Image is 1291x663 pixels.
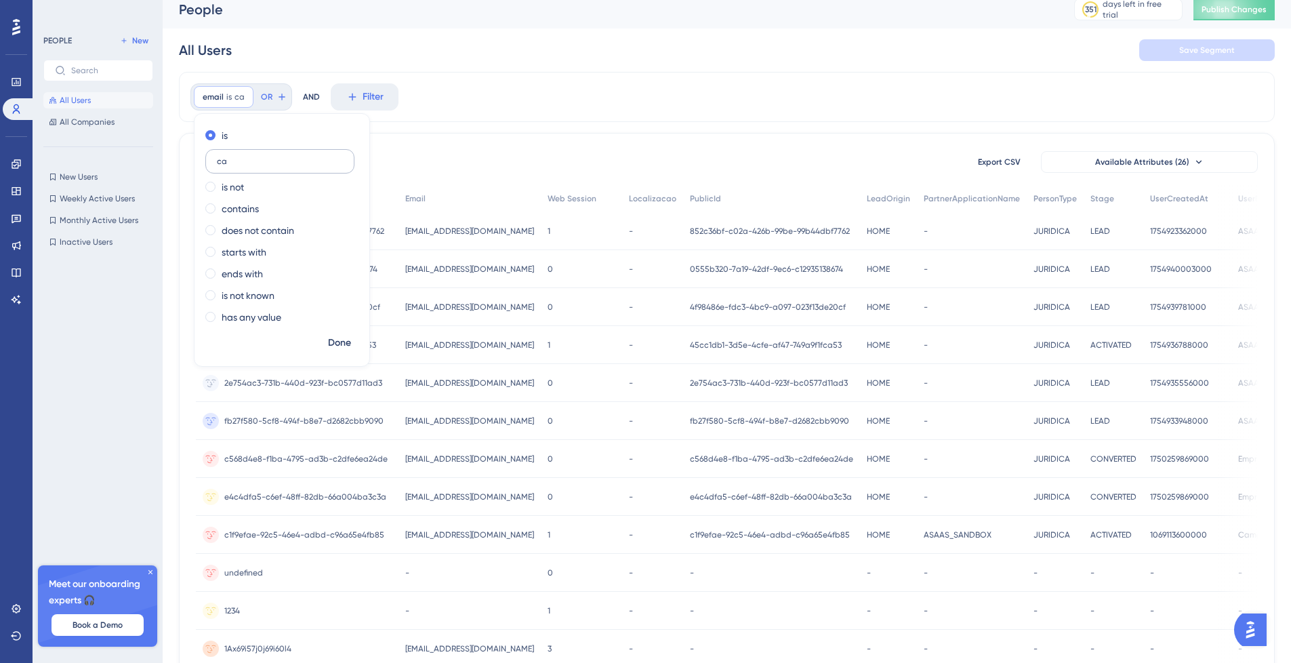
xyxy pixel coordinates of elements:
span: Stage [1090,193,1114,204]
span: - [1033,567,1038,578]
span: 0 [548,491,553,502]
span: 1754936788000 [1150,340,1208,350]
button: New Users [43,169,153,185]
span: - [924,416,928,426]
div: All Users [179,41,232,60]
button: Save Segment [1139,39,1275,61]
button: Book a Demo [52,614,144,636]
label: ends with [222,266,263,282]
span: JURIDICA [1033,302,1070,313]
span: 1 [548,340,550,350]
span: - [690,643,694,654]
span: [EMAIL_ADDRESS][DOMAIN_NAME] [405,416,534,426]
span: [EMAIL_ADDRESS][DOMAIN_NAME] [405,454,534,464]
span: - [405,567,409,578]
span: - [629,454,633,464]
span: 2e754ac3-731b-440d-923f-bc0577d11ad3 [224,378,382,388]
span: - [629,340,633,350]
span: JURIDICA [1033,529,1070,540]
span: 1 [548,226,550,237]
span: Weekly Active Users [60,193,135,204]
button: Export CSV [965,151,1033,173]
span: - [629,302,633,313]
span: - [629,529,633,540]
span: HOME [867,454,890,464]
span: - [867,567,871,578]
span: HOME [867,340,890,350]
span: JURIDICA [1033,454,1070,464]
span: - [1033,643,1038,654]
span: HOME [867,378,890,388]
span: JURIDICA [1033,416,1070,426]
span: email [203,92,224,102]
span: Save Segment [1179,45,1235,56]
span: HOME [867,491,890,502]
button: All Companies [43,114,153,130]
span: - [629,643,633,654]
span: 1Ax69i57j0j69i60l4 [224,643,291,654]
div: PEOPLE [43,35,72,46]
span: - [1238,567,1242,578]
span: e4c4dfa5-c6ef-48ff-82db-66a004ba3c3a [224,491,386,502]
span: PartnerApplicationName [924,193,1020,204]
span: Available Attributes (26) [1095,157,1189,167]
span: LEAD [1090,416,1110,426]
span: [EMAIL_ADDRESS][DOMAIN_NAME] [405,226,534,237]
span: [EMAIL_ADDRESS][DOMAIN_NAME] [405,491,534,502]
span: - [1090,643,1094,654]
span: - [629,378,633,388]
span: HOME [867,529,890,540]
label: is not [222,179,244,195]
span: New Users [60,172,98,182]
span: - [1033,605,1038,616]
span: 1754940003000 [1150,264,1212,275]
span: PublicId [690,193,721,204]
span: ASAAS_SANDBOX [924,529,991,540]
span: [EMAIL_ADDRESS][DOMAIN_NAME] [405,264,534,275]
span: 1754939781000 [1150,302,1206,313]
span: Meet our onboarding experts 🎧 [49,576,146,609]
span: - [924,264,928,275]
span: - [867,643,871,654]
span: 45cc1db1-3d5e-4cfe-af47-749a9f1fca53 [690,340,842,350]
span: - [1090,605,1094,616]
span: UserCreatedAt [1150,193,1208,204]
span: - [924,340,928,350]
span: [EMAIL_ADDRESS][DOMAIN_NAME] [405,378,534,388]
label: is [222,127,228,144]
span: All Companies [60,117,115,127]
span: Filter [363,89,384,105]
label: does not contain [222,222,294,239]
span: 1750259869000 [1150,454,1209,464]
button: Weekly Active Users [43,190,153,207]
button: All Users [43,92,153,108]
span: JURIDICA [1033,378,1070,388]
span: 3 [548,643,552,654]
span: 1754923362000 [1150,226,1207,237]
button: Monthly Active Users [43,212,153,228]
label: starts with [222,244,266,260]
span: HOME [867,264,890,275]
span: - [924,454,928,464]
span: CONVERTED [1090,491,1136,502]
span: JURIDICA [1033,264,1070,275]
span: LEAD [1090,226,1110,237]
span: Done [328,335,351,351]
span: - [924,605,928,616]
label: is not known [222,287,274,304]
span: c568d4e8-f1ba-4795-ad3b-c2dfe6ea24de [690,454,853,464]
span: - [924,567,928,578]
span: [EMAIL_ADDRESS][DOMAIN_NAME] [405,302,534,313]
label: has any value [222,309,281,325]
span: fb27f580-5cf8-494f-b8e7-d2682cbb9090 [690,416,849,426]
span: JURIDICA [1033,491,1070,502]
span: c1f9efae-92c5-46e4-adbd-c96a65e4fb85 [690,529,850,540]
button: Done [321,331,358,355]
span: - [924,378,928,388]
span: All Users [60,95,91,106]
span: LEAD [1090,264,1110,275]
span: - [1150,643,1154,654]
span: 0 [548,264,553,275]
span: is [226,92,232,102]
